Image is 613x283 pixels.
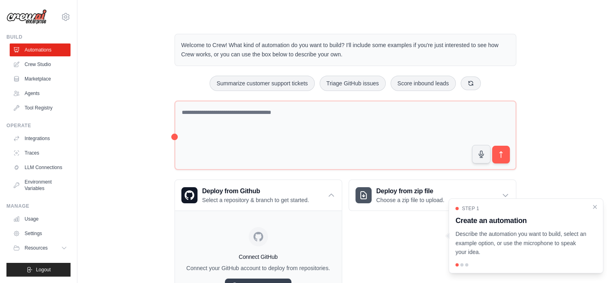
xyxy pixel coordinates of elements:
span: Logout [36,266,51,273]
img: Logo [6,9,47,25]
a: Environment Variables [10,176,71,195]
a: Marketplace [10,72,71,85]
a: Usage [10,213,71,225]
div: Manage [6,203,71,209]
button: Score inbound leads [391,76,456,91]
h3: Deploy from zip file [376,186,445,196]
button: Logout [6,263,71,277]
p: Choose a zip file to upload. [376,196,445,204]
p: Connect your GitHub account to deploy from repositories. [181,264,335,272]
a: Settings [10,227,71,240]
a: Automations [10,43,71,56]
h4: Connect GitHub [181,253,335,261]
h3: Deploy from Github [202,186,309,196]
button: Summarize customer support tickets [210,76,314,91]
a: LLM Connections [10,161,71,174]
a: Integrations [10,132,71,145]
span: Resources [25,245,48,251]
button: Close walkthrough [592,204,598,210]
button: Resources [10,242,71,254]
a: Traces [10,147,71,159]
a: Crew Studio [10,58,71,71]
div: Operate [6,122,71,129]
a: Agents [10,87,71,100]
span: Step 1 [462,205,479,212]
div: Build [6,34,71,40]
iframe: Chat Widget [573,244,613,283]
p: Select a repository & branch to get started. [202,196,309,204]
button: Triage GitHub issues [320,76,386,91]
p: Describe the automation you want to build, select an example option, or use the microphone to spe... [455,229,587,257]
p: Welcome to Crew! What kind of automation do you want to build? I'll include some examples if you'... [181,41,509,59]
a: Tool Registry [10,101,71,114]
h3: Create an automation [455,215,587,226]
